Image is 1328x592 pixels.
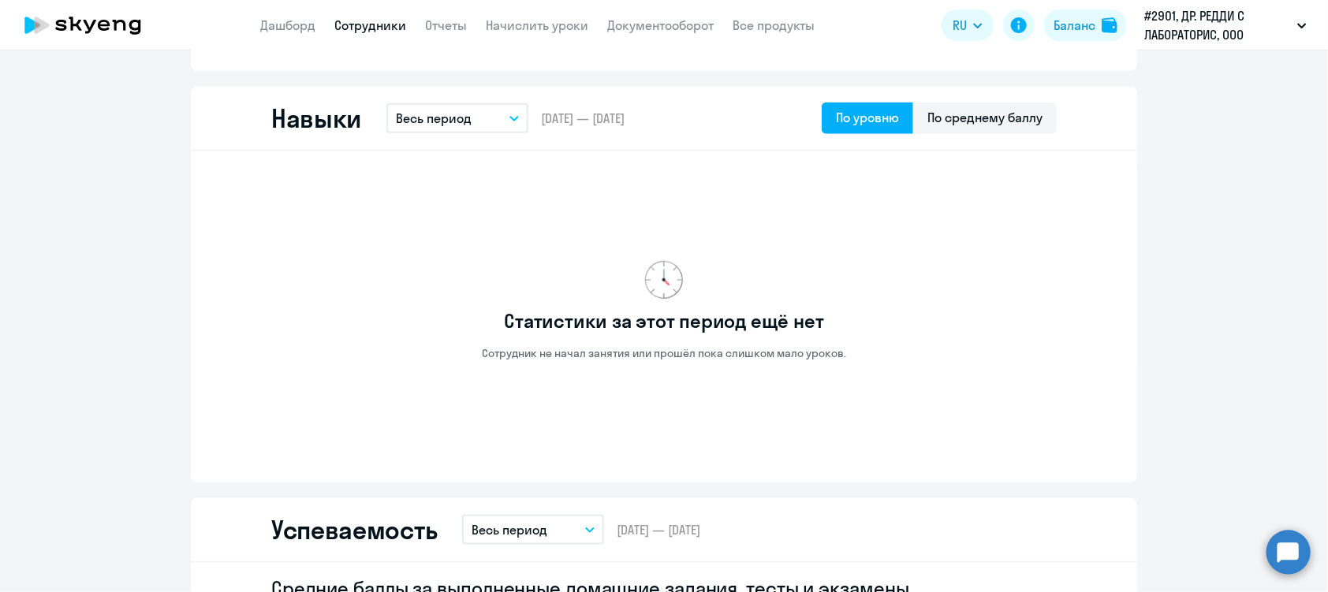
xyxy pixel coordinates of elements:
[504,308,823,333] h3: Статистики за этот период ещё нет
[1054,16,1095,35] div: Баланс
[836,108,899,127] div: По уровню
[271,102,361,134] h2: Навыки
[607,17,714,33] a: Документооборот
[942,9,994,41] button: RU
[396,109,472,128] p: Весь период
[1144,6,1291,44] p: #2901, ДР. РЕДДИ С ЛАБОРАТОРИС, ООО
[617,521,700,538] span: [DATE] — [DATE]
[260,17,315,33] a: Дашборд
[386,103,528,133] button: Весь период
[462,515,604,545] button: Весь период
[1136,6,1315,44] button: #2901, ДР. РЕДДИ С ЛАБОРАТОРИС, ООО
[472,520,547,539] p: Весь период
[425,17,467,33] a: Отчеты
[645,261,683,299] img: no-data
[733,17,815,33] a: Все продукты
[1102,17,1117,33] img: balance
[486,17,588,33] a: Начислить уроки
[271,514,437,545] h2: Успеваемость
[482,346,846,360] p: Сотрудник не начал занятия или прошёл пока слишком мало уроков.
[1044,9,1127,41] button: Балансbalance
[334,17,406,33] a: Сотрудники
[953,16,967,35] span: RU
[541,110,625,127] span: [DATE] — [DATE]
[927,108,1043,127] div: По среднему баллу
